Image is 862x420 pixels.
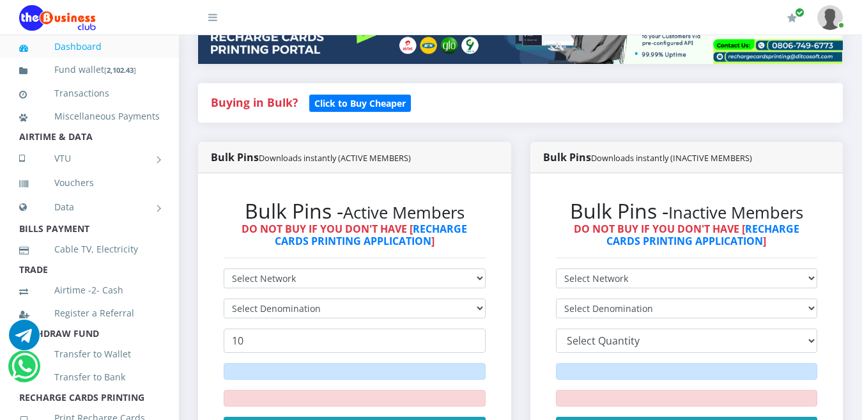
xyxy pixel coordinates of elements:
a: Cable TV, Electricity [19,235,160,264]
b: Click to Buy Cheaper [314,97,406,109]
a: Transfer to Bank [19,362,160,392]
a: Vouchers [19,168,160,198]
a: Dashboard [19,32,160,61]
a: Register a Referral [19,299,160,328]
a: Click to Buy Cheaper [309,95,411,110]
a: VTU [19,143,160,175]
small: Downloads instantly (ACTIVE MEMBERS) [259,152,411,164]
img: Logo [19,5,96,31]
strong: Bulk Pins [543,150,752,164]
input: Enter Quantity [224,329,486,353]
strong: DO NOT BUY IF YOU DON'T HAVE [ ] [574,222,799,248]
small: Downloads instantly (INACTIVE MEMBERS) [591,152,752,164]
h2: Bulk Pins - [556,199,818,223]
a: Transactions [19,79,160,108]
h2: Bulk Pins - [224,199,486,223]
a: Airtime -2- Cash [19,276,160,305]
b: 2,102.43 [107,65,134,75]
strong: Buying in Bulk? [211,95,298,110]
a: Transfer to Wallet [19,339,160,369]
a: RECHARGE CARDS PRINTING APPLICATION [606,222,799,248]
a: Chat for support [9,329,40,350]
small: Inactive Members [668,201,803,224]
a: Chat for support [12,361,38,382]
strong: DO NOT BUY IF YOU DON'T HAVE [ ] [242,222,467,248]
a: Miscellaneous Payments [19,102,160,131]
small: Active Members [343,201,465,224]
span: Renew/Upgrade Subscription [795,8,804,17]
a: RECHARGE CARDS PRINTING APPLICATION [275,222,468,248]
a: Fund wallet[2,102.43] [19,55,160,85]
a: Data [19,191,160,223]
small: [ ] [104,65,136,75]
img: User [817,5,843,30]
i: Renew/Upgrade Subscription [787,13,797,23]
strong: Bulk Pins [211,150,411,164]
